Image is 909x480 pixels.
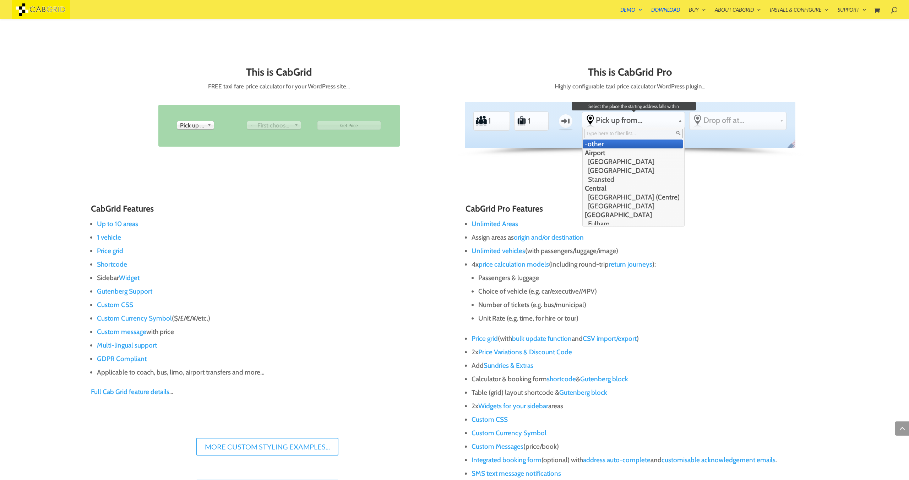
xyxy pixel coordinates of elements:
a: Demo [620,7,642,19]
li: Add [472,359,818,372]
a: shortcode [547,375,576,383]
a: price calculation models [479,260,549,268]
a: CabGrid Taxi Plugin [12,5,70,12]
div: Select the place the destination address is within [690,112,786,128]
a: Custom Messages [472,442,523,451]
input: Type here to filter list... [584,129,683,138]
a: Buy [689,7,706,19]
li: Choice of vehicle (e.g. car/executive/MPV) [478,285,818,298]
a: Support [838,7,866,19]
label: Number of Suitcases [516,113,527,129]
a: Install & Configure [770,7,829,19]
a: Multi-lingual support [97,341,157,349]
a: Up to 10 areas [97,220,138,228]
li: [GEOGRAPHIC_DATA] (Centre) [583,193,683,202]
li: Applicable to coach, bus, limo, airport transfers and more… [97,366,443,379]
li: Table (grid) layout shortcode & [472,386,818,399]
li: ($/£/€/¥/etc.) [97,312,443,325]
a: Custom CSS [472,415,508,424]
label: One-way [554,111,577,131]
a: Price grid [472,334,498,343]
a: 1 vehicle [97,233,121,241]
span: ← First choose pick up [250,121,292,130]
li: 4x (including round-trip ): [472,258,818,332]
li: [GEOGRAPHIC_DATA] [583,157,683,166]
li: Unit Rate (e.g. time, for hire or tour) [478,312,818,325]
span: Pick up from... [596,115,675,125]
span: English [786,139,800,154]
input: Number of Passengers [488,113,505,129]
a: Shortcode [97,260,127,268]
li: (price/book) [472,440,818,453]
li: Central [583,184,683,193]
li: -other [583,140,683,148]
li: Sidebar [97,271,443,285]
h3: CabGrid Features [91,204,443,217]
a: Price grid [97,247,123,255]
li: Fulham [583,219,683,228]
a: More Custom Styling Examples... [196,438,338,456]
span: Pick up from [180,121,205,130]
a: SMS text message notifications [472,469,561,478]
a: Custom Currency Symbol [97,314,172,322]
a: GDPR Compliant [97,355,147,363]
p: Highly configurable taxi price calculator WordPress plugin… [465,81,795,92]
a: Download [651,7,680,19]
a: customisable acknowledgement emails [662,456,775,464]
a: address auto-complete [583,456,651,464]
li: 2x areas [472,399,818,413]
h2: This is CabGrid [114,66,444,81]
li: [GEOGRAPHIC_DATA] [583,211,683,219]
div: Pick up [177,121,214,130]
li: with price [97,325,443,339]
a: Unlimited Areas [472,220,518,228]
li: [GEOGRAPHIC_DATA] [583,166,683,175]
a: Full Cab Grid feature details [91,388,169,396]
li: Assign areas as [472,231,818,244]
a: Custom CSS [97,301,133,309]
div: Drop off [247,121,301,130]
a: About CabGrid [715,7,761,19]
a: bulk update function [512,334,572,343]
a: Unlimited vehicles [472,247,525,255]
a: Gutenberg block [559,388,607,397]
li: Calculator & booking form & [472,372,818,386]
a: Custom message [97,328,146,336]
li: 2x [472,345,818,359]
div: Select the place the starting address falls within [582,112,685,128]
a: Gutenberg block [580,375,628,383]
a: Widgets for your sidebar [478,402,548,410]
p: … [91,385,443,399]
a: Sundries & Extras [484,361,533,370]
a: Price Variations & Discount Code [478,348,572,356]
a: Custom Currency Symbol [472,429,546,437]
li: (optional) with and . [472,453,818,467]
a: origin and/or destination [514,233,584,241]
input: Get Price [317,121,381,130]
a: Integrated booking form [472,456,541,464]
li: (with and ) [472,332,818,345]
h2: This is CabGrid Pro [465,66,795,81]
li: [GEOGRAPHIC_DATA] [583,202,683,211]
li: Airport [583,148,683,157]
li: (with passengers/luggage/image) [472,244,818,258]
label: Number of Passengers [475,113,487,129]
input: Number of Suitcases [528,113,545,129]
a: CSV import/export [583,334,637,343]
li: Number of tickets (e.g. bus/municipal) [478,298,818,312]
p: FREE taxi fare price calculator for your WordPress site… [114,81,444,92]
h3: CabGrid Pro Features [466,204,818,217]
a: return journeys [609,260,652,268]
li: Stansted [583,175,683,184]
a: Gutenberg Support [97,287,152,295]
span: Drop off at... [703,115,777,125]
li: Passengers & luggage [478,271,818,285]
a: Widget [119,274,140,282]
